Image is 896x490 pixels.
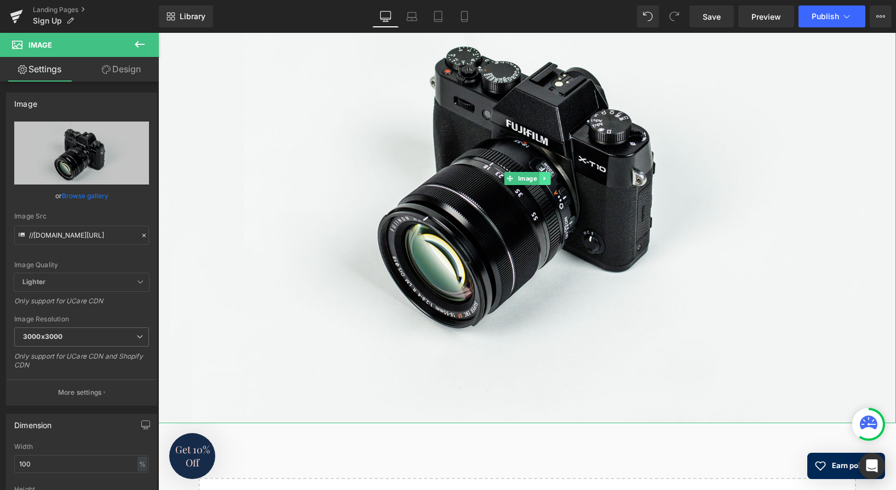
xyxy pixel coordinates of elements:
button: More settings [7,379,157,405]
a: Design [82,57,161,82]
span: Publish [812,12,839,21]
div: Width [14,443,149,451]
a: Landing Pages [33,5,159,14]
span: Earn points [673,428,714,439]
div: Image Resolution [14,315,149,323]
span: Image [28,41,52,49]
div: Dimension [14,414,52,430]
span: Preview [751,11,781,22]
a: New Library [159,5,213,27]
span: Library [180,11,205,21]
div: Image Src [14,212,149,220]
span: Image [357,139,381,152]
div: or [14,190,149,201]
input: auto [14,455,149,473]
b: 3000x3000 [23,332,62,341]
a: Mobile [451,5,478,27]
input: Link [14,226,149,245]
b: Lighter [22,278,45,286]
span: Save [703,11,721,22]
button: Redo [663,5,685,27]
div: Only support for UCare CDN and Shopify CDN [14,352,149,377]
button: Undo [637,5,659,27]
div: % [137,457,147,471]
a: Expand / Collapse [381,139,392,152]
div: Open Intercom Messenger [859,453,885,479]
a: Tablet [425,5,451,27]
button: Publish [799,5,865,27]
div: Image Quality [14,261,149,269]
span: Sign Up [33,16,62,25]
div: Only support for UCare CDN [14,297,149,313]
a: Browse gallery [62,186,108,205]
button: More [870,5,892,27]
a: Laptop [399,5,425,27]
p: More settings [58,388,102,397]
a: Desktop [372,5,399,27]
a: Preview [738,5,794,27]
div: Image [14,93,37,108]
